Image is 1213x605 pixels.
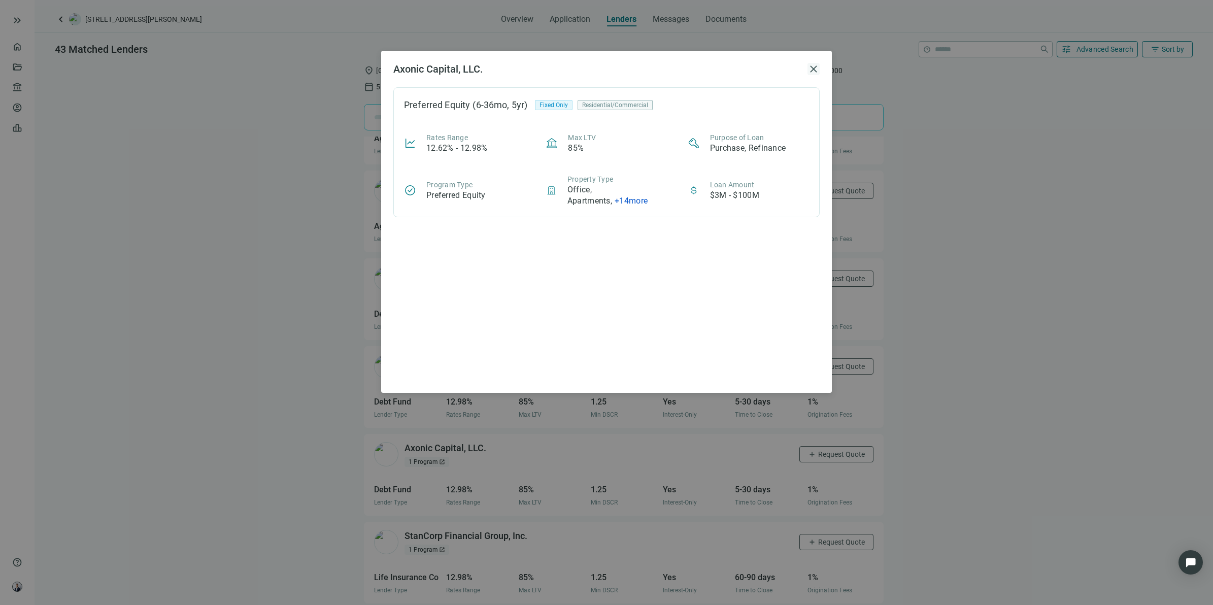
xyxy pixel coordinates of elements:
[404,100,470,110] div: Preferred Equity
[710,181,755,189] span: Loan Amount
[567,175,613,183] span: Property Type
[426,133,468,142] span: Rates Range
[426,143,488,154] article: 12.62% - 12.98%
[615,196,648,206] span: + 14 more
[710,143,786,154] article: Purchase, Refinance
[807,63,820,75] button: close
[710,133,764,142] span: Purpose of Loan
[426,181,473,189] span: Program Type
[568,143,584,154] article: 85%
[470,98,535,112] div: (6-36mo, 5yr)
[1178,550,1203,575] div: Open Intercom Messenger
[426,190,486,201] article: Preferred Equity
[540,100,568,110] span: Fixed Only
[567,185,612,206] span: Office, Apartments ,
[710,190,759,201] article: $3M - $100M
[393,63,803,75] h2: Axonic Capital, LLC.
[578,100,653,110] div: Residential/Commercial
[568,133,596,142] span: Max LTV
